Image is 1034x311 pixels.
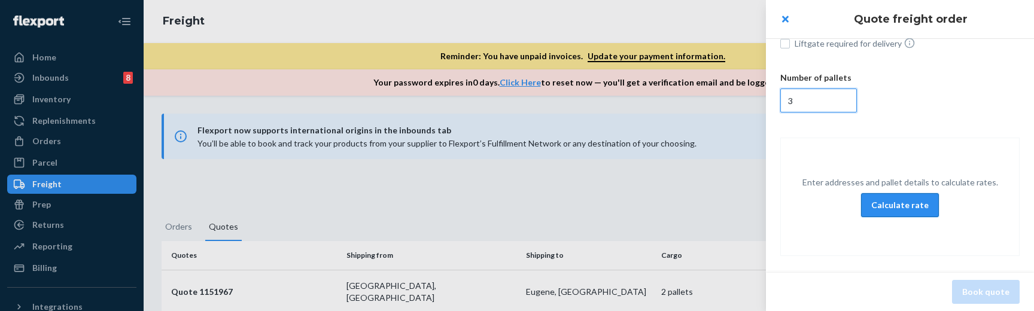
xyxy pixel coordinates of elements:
span: Liftgate required for delivery [795,37,1020,50]
button: close [773,7,797,31]
h1: Quote freight order [802,11,1020,27]
p: Enter addresses and pallet details to calculate rates. [802,176,998,188]
button: Calculate rate [861,193,939,217]
p: Number of pallets [780,72,1020,84]
button: Book quote [952,280,1020,304]
input: Liftgate required for delivery [780,39,790,48]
